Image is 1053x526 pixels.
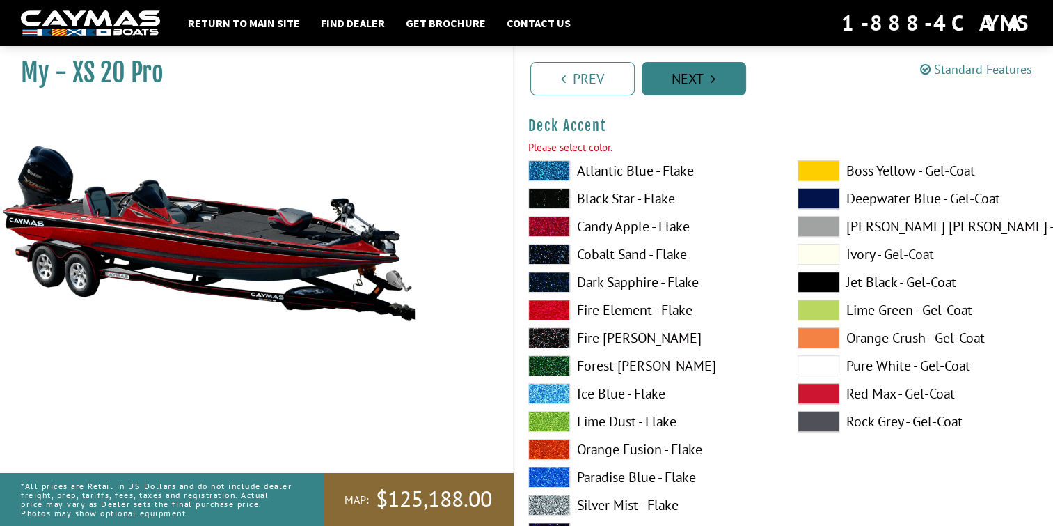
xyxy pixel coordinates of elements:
[21,10,160,36] img: white-logo-c9c8dbefe5ff5ceceb0f0178aa75bf4bb51f6bca0971e226c86eb53dfe498488.png
[841,8,1032,38] div: 1-888-4CAYMAS
[314,14,392,32] a: Find Dealer
[399,14,493,32] a: Get Brochure
[528,355,770,376] label: Forest [PERSON_NAME]
[528,140,1040,156] div: Please select color.
[798,244,1039,265] label: Ivory - Gel-Coat
[642,62,746,95] a: Next
[21,57,478,88] h1: My - XS 20 Pro
[798,411,1039,432] label: Rock Grey - Gel-Coat
[324,473,513,526] a: MAP:$125,188.00
[528,383,770,404] label: Ice Blue - Flake
[528,300,770,320] label: Fire Element - Flake
[528,216,770,237] label: Candy Apple - Flake
[181,14,307,32] a: Return to main site
[798,272,1039,293] label: Jet Black - Gel-Coat
[528,188,770,209] label: Black Star - Flake
[798,188,1039,209] label: Deepwater Blue - Gel-Coat
[500,14,578,32] a: Contact Us
[528,272,770,293] label: Dark Sapphire - Flake
[528,467,770,488] label: Paradise Blue - Flake
[798,355,1039,376] label: Pure White - Gel-Coat
[528,495,770,516] label: Silver Mist - Flake
[798,216,1039,237] label: [PERSON_NAME] [PERSON_NAME] - Gel-Coat
[528,411,770,432] label: Lime Dust - Flake
[530,62,635,95] a: Prev
[798,300,1039,320] label: Lime Green - Gel-Coat
[798,327,1039,348] label: Orange Crush - Gel-Coat
[528,327,770,348] label: Fire [PERSON_NAME]
[528,160,770,181] label: Atlantic Blue - Flake
[920,61,1032,77] a: Standard Features
[798,383,1039,404] label: Red Max - Gel-Coat
[528,244,770,265] label: Cobalt Sand - Flake
[21,474,292,525] p: *All prices are Retail in US Dollars and do not include dealer freight, prep, tariffs, fees, taxe...
[376,485,492,514] span: $125,188.00
[345,493,369,507] span: MAP:
[798,160,1039,181] label: Boss Yellow - Gel-Coat
[528,117,1040,134] h4: Deck Accent
[528,439,770,460] label: Orange Fusion - Flake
